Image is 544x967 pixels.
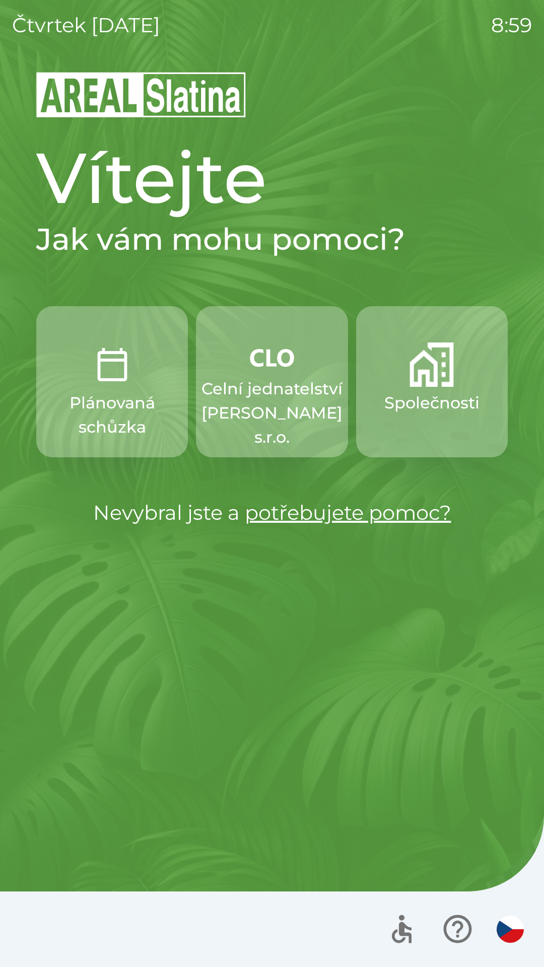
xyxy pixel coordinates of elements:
button: Společnosti [356,306,508,457]
p: Nevybral jste a [36,498,508,528]
p: 8:59 [491,10,532,40]
button: Plánovaná schůzka [36,306,188,457]
h1: Vítejte [36,135,508,221]
img: cs flag [497,916,524,943]
p: Společnosti [384,391,480,415]
button: Celní jednatelství [PERSON_NAME] s.r.o. [196,306,348,457]
img: Logo [36,71,508,119]
p: Celní jednatelství [PERSON_NAME] s.r.o. [201,377,343,449]
h2: Jak vám mohu pomoci? [36,221,508,258]
img: 0ea463ad-1074-4378-bee6-aa7a2f5b9440.png [90,342,134,387]
p: čtvrtek [DATE] [12,10,160,40]
a: potřebujete pomoc? [245,500,451,525]
p: Plánovaná schůzka [60,391,164,439]
img: 58b4041c-2a13-40f9-aad2-b58ace873f8c.png [410,342,454,387]
img: 889875ac-0dea-4846-af73-0927569c3e97.png [250,342,294,373]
